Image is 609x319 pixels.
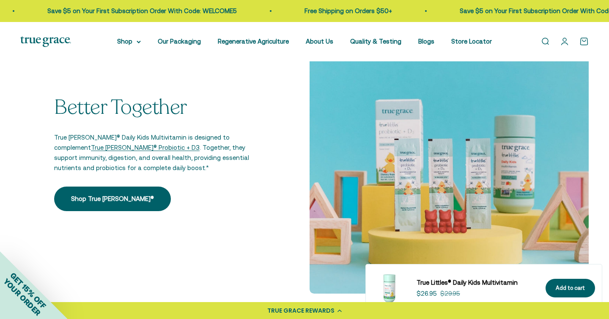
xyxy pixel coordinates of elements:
[117,36,141,47] summary: Shop
[158,38,201,45] a: Our Packaging
[91,144,200,151] a: True [PERSON_NAME]® Probiotic + D3
[54,132,266,173] p: True [PERSON_NAME]® Daily Kids Multivitamin is designed to complement . Together, they support im...
[8,271,48,310] span: GET 15% OFF
[418,38,434,45] a: Blogs
[350,38,401,45] a: Quality & Testing
[2,277,42,317] span: YOUR ORDER
[373,271,406,305] img: True Littles® Daily Kids Multivitamin
[417,278,535,288] a: True Littles® Daily Kids Multivitamin
[47,6,236,16] p: Save $5 on Your First Subscription Order With Code: WELCOME5
[556,284,585,293] div: Add to cart
[267,306,335,315] div: TRUE GRACE REWARDS
[451,38,492,45] a: Store Locator
[306,38,333,45] a: About Us
[440,289,460,299] compare-at-price: $29.95
[54,96,266,119] p: Better Together
[304,7,392,14] a: Free Shipping on Orders $50+
[218,38,289,45] a: Regenerative Agriculture
[546,279,595,298] button: Add to cart
[417,289,437,299] sale-price: $26.95
[54,187,171,211] a: Shop True [PERSON_NAME]®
